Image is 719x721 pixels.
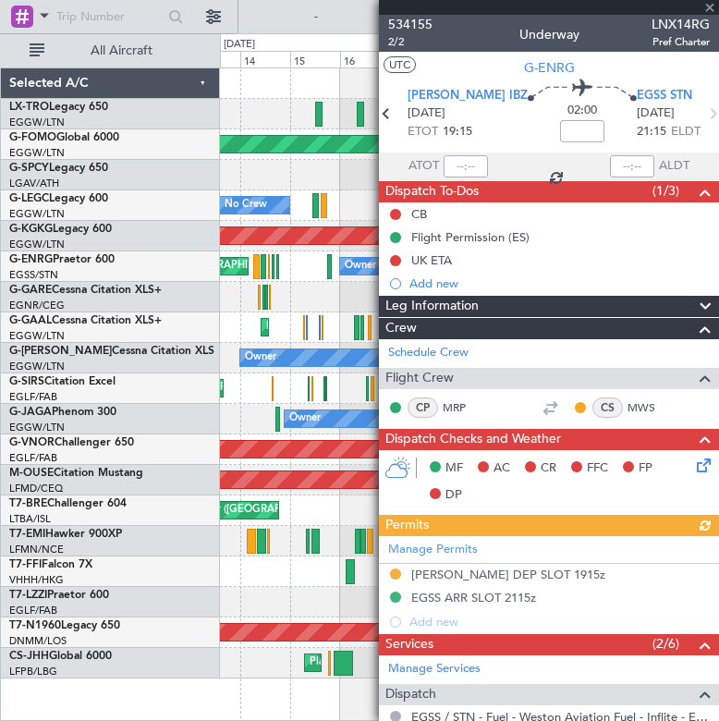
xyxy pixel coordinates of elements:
div: Flight Permission (ES) [411,229,530,245]
a: CS-JHHGlobal 6000 [9,651,112,662]
a: G-KGKGLegacy 600 [9,224,112,235]
a: G-VNORChallenger 650 [9,437,134,448]
div: Owner [289,405,321,433]
span: G-SPCY [9,163,49,174]
span: 21:15 [637,123,666,141]
a: EGNR/CEG [9,299,65,312]
span: 534155 [388,15,433,34]
span: ELDT [671,123,701,141]
span: T7-N1960 [9,620,61,631]
div: CS [592,397,623,418]
span: [DATE] [408,104,445,123]
span: FFC [587,459,608,478]
div: Planned Maint Warsaw ([GEOGRAPHIC_DATA]) [113,496,335,524]
span: G-GAAL [9,315,52,326]
span: Dispatch [385,684,436,705]
div: CP [408,397,438,418]
span: G-GARE [9,285,52,296]
a: Manage Services [388,660,481,678]
div: UK ETA [411,252,452,268]
a: T7-EMIHawker 900XP [9,529,122,540]
span: G-SIRS [9,376,44,387]
a: EGGW/LTN [9,421,65,434]
span: ATOT [408,157,439,176]
div: Planned Maint [266,313,334,341]
div: Add new [409,275,710,291]
a: EGLF/FAB [9,451,57,465]
a: EGGW/LTN [9,146,65,160]
div: Underway [519,25,579,44]
span: T7-LZZI [9,590,47,601]
a: T7-BREChallenger 604 [9,498,127,509]
a: G-JAGAPhenom 300 [9,407,116,418]
span: [DATE] [637,104,675,123]
span: LX-TRO [9,102,49,113]
span: LNX14RG [652,15,710,34]
span: ALDT [659,157,689,176]
span: CR [541,459,556,478]
a: G-ENRGPraetor 600 [9,254,115,265]
div: Owner [245,344,276,372]
a: G-GARECessna Citation XLS+ [9,285,162,296]
a: EGGW/LTN [9,360,65,373]
span: G-KGKG [9,224,53,235]
span: EGSS STN [637,87,692,105]
a: EGGW/LTN [9,238,65,251]
a: G-GAALCessna Citation XLS+ [9,315,162,326]
span: G-JAGA [9,407,52,418]
span: (1/3) [652,181,679,201]
a: T7-FFIFalcon 7X [9,559,92,570]
span: MF [445,459,463,478]
span: T7-EMI [9,529,45,540]
span: G-FOMO [9,132,56,143]
a: G-FOMOGlobal 6000 [9,132,119,143]
span: G-ENRG [9,254,53,265]
span: FP [639,459,652,478]
span: Services [385,634,433,655]
span: 2/2 [388,34,433,50]
a: G-LEGCLegacy 600 [9,193,108,204]
a: EGSS/STN [9,268,58,282]
div: Planned Maint [GEOGRAPHIC_DATA] ([GEOGRAPHIC_DATA]) [310,649,601,677]
span: (2/6) [652,634,679,654]
a: LFMD/CEQ [9,482,63,495]
span: ETOT [408,123,438,141]
div: 15 [290,51,340,67]
button: All Aircraft [20,36,201,66]
div: Owner [345,252,376,280]
a: LFPB/LBG [9,665,57,678]
div: CB [411,206,427,222]
span: Pref Charter [652,34,710,50]
a: LX-TROLegacy 650 [9,102,108,113]
span: G-[PERSON_NAME] [9,346,112,357]
a: G-SPCYLegacy 650 [9,163,108,174]
a: DNMM/LOS [9,634,67,648]
span: G-ENRG [524,58,575,78]
div: [DATE] [224,37,255,53]
span: T7-BRE [9,498,47,509]
a: EGGW/LTN [9,207,65,221]
a: EGLF/FAB [9,604,57,617]
span: Leg Information [385,296,479,317]
a: Schedule Crew [388,344,469,362]
a: G-SIRSCitation Excel [9,376,116,387]
span: T7-FFI [9,559,42,570]
span: Dispatch Checks and Weather [385,429,561,450]
span: 02:00 [567,102,597,120]
a: EGGW/LTN [9,329,65,343]
div: No Crew [225,191,267,219]
a: T7-LZZIPraetor 600 [9,590,109,601]
span: CS-JHH [9,651,49,662]
a: VHHH/HKG [9,573,64,587]
span: 19:15 [443,123,472,141]
a: LTBA/ISL [9,512,51,526]
div: 14 [240,51,290,67]
span: G-LEGC [9,193,49,204]
a: LFMN/NCE [9,543,64,556]
a: MWS [628,399,669,416]
a: T7-N1960Legacy 650 [9,620,120,631]
a: G-[PERSON_NAME]Cessna Citation XLS [9,346,214,357]
input: Trip Number [56,3,163,31]
a: LGAV/ATH [9,177,59,190]
button: UTC [384,56,416,73]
